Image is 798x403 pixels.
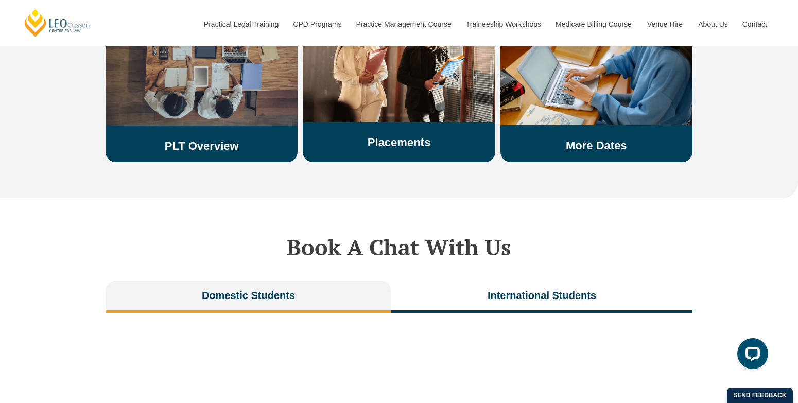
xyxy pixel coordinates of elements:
[690,2,735,46] a: About Us
[202,288,295,303] span: Domestic Students
[165,139,239,152] a: PLT Overview
[566,139,627,152] a: More Dates
[729,334,772,377] iframe: LiveChat chat widget
[368,136,430,149] a: Placements
[639,2,690,46] a: Venue Hire
[349,2,458,46] a: Practice Management Course
[196,2,286,46] a: Practical Legal Training
[106,234,692,260] h2: Book A Chat With Us
[488,288,596,303] span: International Students
[735,2,775,46] a: Contact
[548,2,639,46] a: Medicare Billing Course
[458,2,548,46] a: Traineeship Workshops
[23,8,92,38] a: [PERSON_NAME] Centre for Law
[285,2,348,46] a: CPD Programs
